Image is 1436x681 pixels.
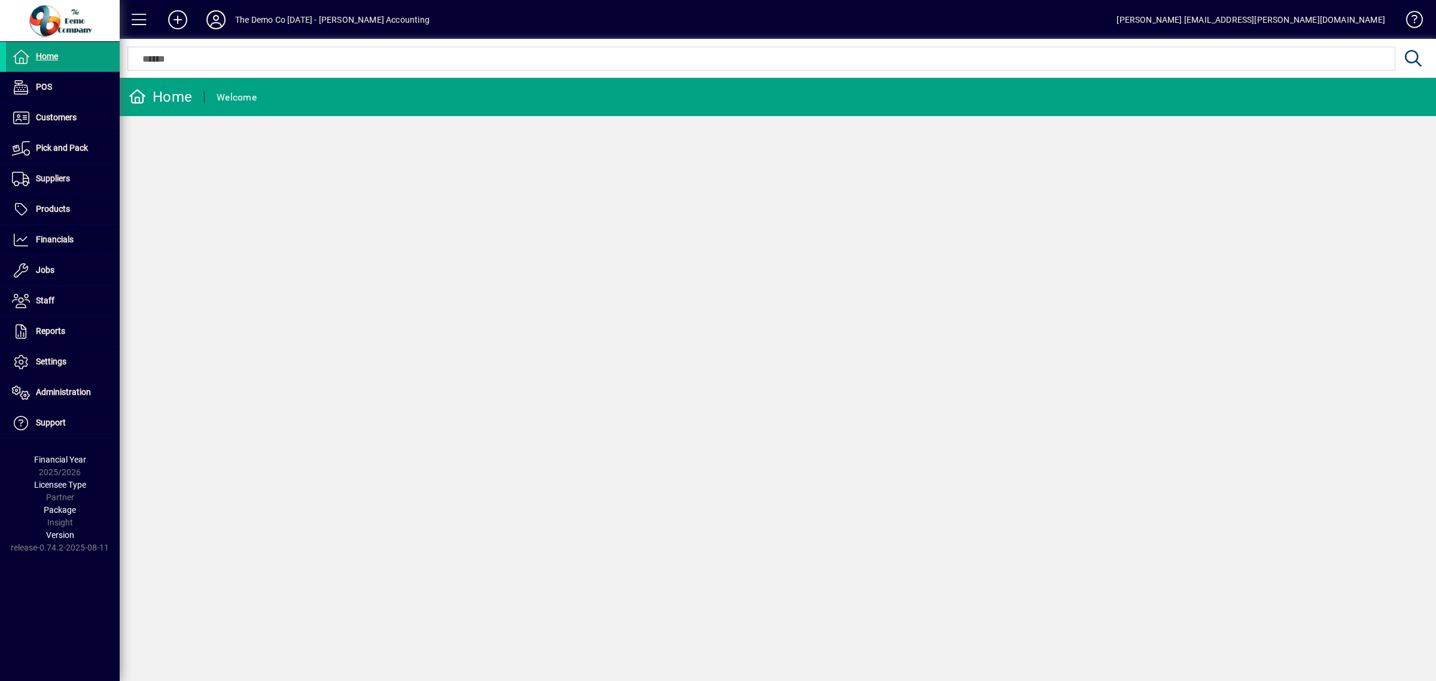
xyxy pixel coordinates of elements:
[34,455,86,464] span: Financial Year
[6,133,120,163] a: Pick and Pack
[36,82,52,92] span: POS
[6,378,120,408] a: Administration
[6,408,120,438] a: Support
[6,286,120,316] a: Staff
[36,113,77,122] span: Customers
[159,9,197,31] button: Add
[46,530,74,540] span: Version
[36,174,70,183] span: Suppliers
[6,317,120,346] a: Reports
[6,72,120,102] a: POS
[36,204,70,214] span: Products
[6,194,120,224] a: Products
[235,10,430,29] div: The Demo Co [DATE] - [PERSON_NAME] Accounting
[36,387,91,397] span: Administration
[34,480,86,490] span: Licensee Type
[1397,2,1421,41] a: Knowledge Base
[6,164,120,194] a: Suppliers
[197,9,235,31] button: Profile
[36,296,54,305] span: Staff
[36,265,54,275] span: Jobs
[217,88,257,107] div: Welcome
[6,225,120,255] a: Financials
[36,51,58,61] span: Home
[6,103,120,133] a: Customers
[44,505,76,515] span: Package
[36,418,66,427] span: Support
[1116,10,1385,29] div: [PERSON_NAME] [EMAIL_ADDRESS][PERSON_NAME][DOMAIN_NAME]
[36,235,74,244] span: Financials
[6,347,120,377] a: Settings
[129,87,192,107] div: Home
[36,143,88,153] span: Pick and Pack
[6,256,120,285] a: Jobs
[36,326,65,336] span: Reports
[36,357,66,366] span: Settings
